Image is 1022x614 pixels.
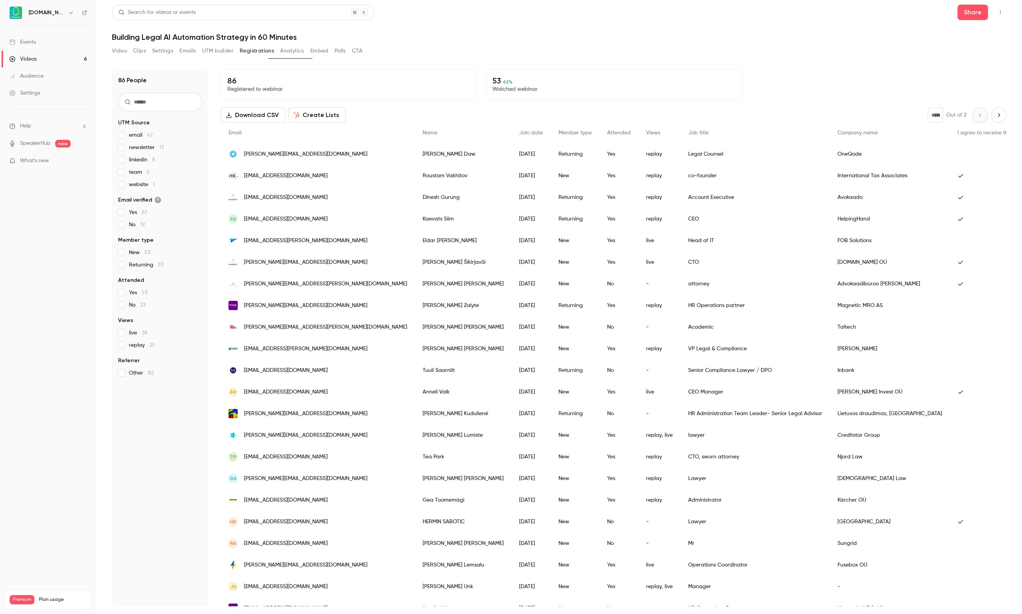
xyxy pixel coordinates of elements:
div: replay [638,489,680,511]
div: Yes [599,576,638,597]
img: inbank.ee [228,366,238,375]
div: [DEMOGRAPHIC_DATA] Law [830,468,950,489]
div: Lawyer [680,468,830,489]
div: replay [638,187,680,208]
span: TP [230,453,236,460]
p: 53 [492,76,735,85]
span: RA [230,540,236,547]
img: avokaado.io [228,258,238,267]
span: 38 [142,330,147,336]
span: [PERSON_NAME][EMAIL_ADDRESS][DOMAIN_NAME] [244,561,367,569]
div: [PERSON_NAME] Zalyte [415,295,511,316]
div: HERMIN SABOTIC [415,511,511,533]
div: New [551,273,599,295]
div: [DATE] [511,554,551,576]
span: New [129,249,150,256]
div: [DATE] [511,187,551,208]
span: [EMAIL_ADDRESS][DOMAIN_NAME] [244,388,328,396]
div: replay [638,165,680,187]
div: - [638,273,680,295]
div: New [551,165,599,187]
div: replay [638,468,680,489]
span: Join date [519,130,543,136]
span: 25 [149,343,155,348]
div: Yes [599,468,638,489]
p: 86 [227,76,470,85]
span: UTM Source [118,119,150,127]
div: Sungrid [830,533,950,554]
div: No [599,360,638,381]
span: 33 [158,262,163,268]
div: Videos [9,55,37,63]
div: New [551,338,599,360]
button: Top Bar Actions [994,6,1007,19]
div: No [599,403,638,424]
div: Academic [680,316,830,338]
div: CEO Manager [680,381,830,403]
div: Fusebox OÜ [830,554,950,576]
div: - [638,403,680,424]
span: 8 [152,157,155,163]
span: Views [646,130,660,136]
div: Search for videos or events [118,8,196,17]
span: [EMAIL_ADDRESS][PERSON_NAME][DOMAIN_NAME] [244,237,367,245]
button: Analytics [280,45,304,57]
section: facet-groups [118,119,202,377]
div: Returning [551,143,599,165]
div: [PERSON_NAME] [PERSON_NAME] [415,533,511,554]
div: Yes [599,165,638,187]
span: Attended [607,130,631,136]
span: AV [230,388,236,395]
span: [EMAIL_ADDRESS][DOMAIN_NAME] [244,539,328,548]
div: Yes [599,424,638,446]
div: Yes [599,251,638,273]
div: No [599,273,638,295]
div: Yes [599,208,638,230]
span: [PERSON_NAME][EMAIL_ADDRESS][DOMAIN_NAME] [244,410,367,418]
span: [EMAIL_ADDRESS][DOMAIN_NAME] [244,496,328,504]
span: [PERSON_NAME][EMAIL_ADDRESS][DOMAIN_NAME] [244,150,367,158]
div: Manager [680,576,830,597]
div: VP Legal & Compliance [680,338,830,360]
button: Next page [991,107,1007,123]
img: ld.lt [228,409,238,418]
a: SpeakerHub [20,139,51,148]
span: [PERSON_NAME][EMAIL_ADDRESS][DOMAIN_NAME] [244,302,367,310]
span: Plan usage [39,597,87,603]
div: New [551,489,599,511]
div: Gea Toomemägi [415,489,511,511]
div: [DOMAIN_NAME] OÜ [830,251,950,273]
div: New [551,251,599,273]
span: Referrer [118,357,140,365]
div: Yes [599,187,638,208]
div: - [830,576,950,597]
div: replay, live [638,424,680,446]
div: Yes [599,446,638,468]
button: Emails [179,45,196,57]
div: New [551,446,599,468]
img: havi.com [228,344,238,353]
p: Watched webinar [492,85,735,93]
span: [PERSON_NAME][EMAIL_ADDRESS][DOMAIN_NAME] [244,431,367,439]
span: KS [230,215,236,222]
span: 82 [148,370,154,376]
div: [DATE] [511,295,551,316]
span: Views [118,317,133,324]
span: What's new [20,157,49,165]
button: Video [112,45,127,57]
div: HelpingHand [830,208,950,230]
span: linkedin [129,156,155,164]
span: Email [228,130,242,136]
div: Roustam Vakhitov [415,165,511,187]
button: Registrations [240,45,274,57]
div: replay [638,208,680,230]
button: Create Lists [288,107,346,123]
span: 62 % [503,79,513,85]
span: 67 [142,210,147,215]
h1: Building Legal AI Automation Strategy in 60 Minutes [112,32,1007,42]
div: Senior Compliance Lawyer / DPO [680,360,830,381]
span: Company name [838,130,878,136]
span: [PERSON_NAME][EMAIL_ADDRESS][PERSON_NAME][DOMAIN_NAME] [244,323,407,331]
div: Advokaadibüroo [PERSON_NAME] [830,273,950,295]
div: [DATE] [511,251,551,273]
